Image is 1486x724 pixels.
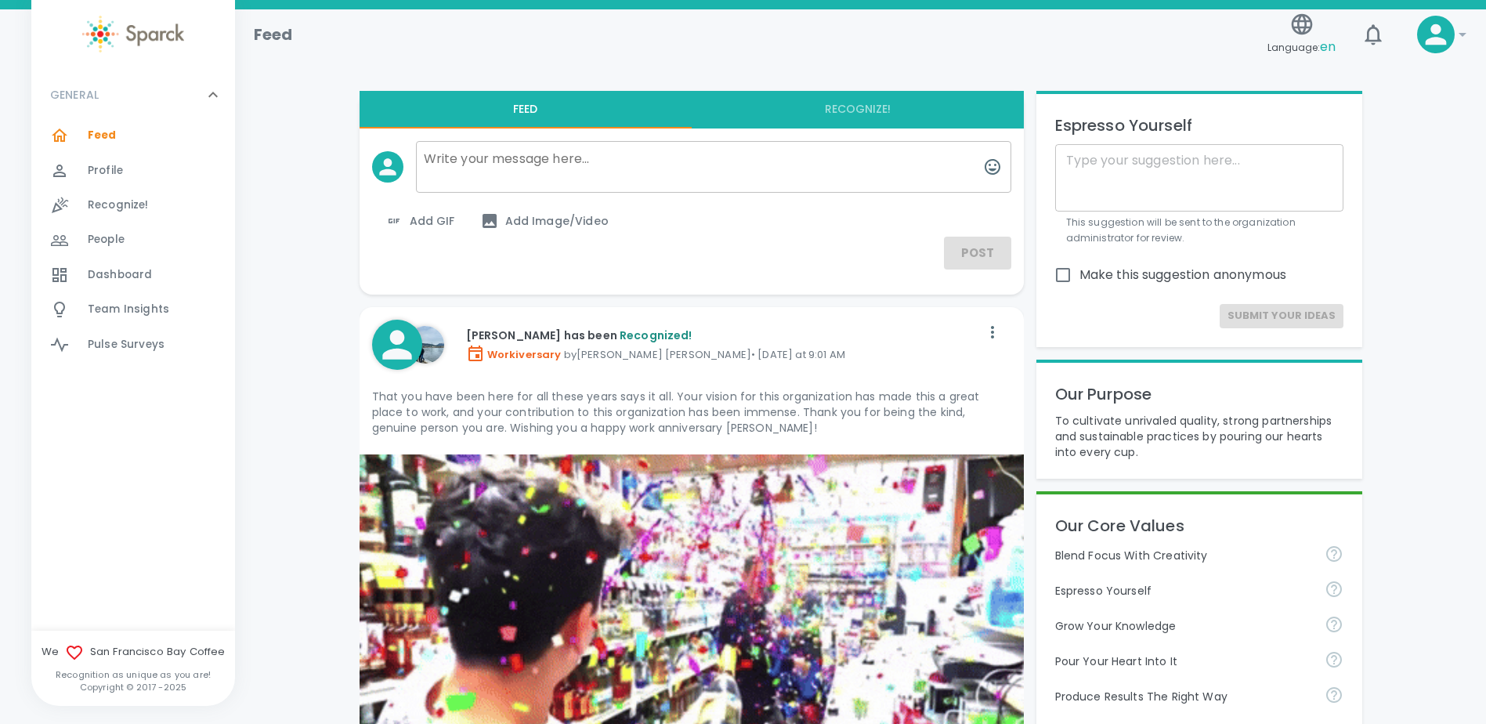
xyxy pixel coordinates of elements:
[1325,686,1343,704] svg: Find success working together and doing the right thing
[88,197,149,213] span: Recognize!
[88,163,123,179] span: Profile
[31,292,235,327] a: Team Insights
[480,212,609,230] span: Add Image/Video
[1055,113,1343,138] p: Espresso Yourself
[1066,215,1332,246] p: This suggestion will be sent to the organization administrator for review.
[31,188,235,223] a: Recognize!
[31,154,235,188] a: Profile
[385,212,455,230] span: Add GIF
[466,347,562,362] span: Workiversary
[50,87,99,103] p: GENERAL
[88,232,125,248] span: People
[1325,615,1343,634] svg: Follow your curiosity and learn together
[88,302,169,317] span: Team Insights
[1055,413,1343,460] p: To cultivate unrivaled quality, strong partnerships and sustainable practices by pouring our hear...
[466,344,980,363] p: by [PERSON_NAME] [PERSON_NAME] • [DATE] at 9:01 AM
[466,328,980,343] p: [PERSON_NAME] has been
[31,71,235,118] div: GENERAL
[88,128,117,143] span: Feed
[1055,689,1312,704] p: Produce Results The Right Way
[620,328,692,343] span: Recognized!
[31,681,235,693] p: Copyright © 2017 - 2025
[31,328,235,362] a: Pulse Surveys
[31,16,235,52] a: Sparck logo
[31,118,235,368] div: GENERAL
[1055,653,1312,669] p: Pour Your Heart Into It
[360,91,1024,129] div: interaction tabs
[1325,580,1343,599] svg: Share your voice and your ideas
[692,91,1024,129] button: Recognize!
[88,267,152,283] span: Dashboard
[1079,266,1287,284] span: Make this suggestion anonymous
[31,643,235,662] span: We San Francisco Bay Coffee
[31,258,235,292] a: Dashboard
[1055,583,1312,599] p: Espresso Yourself
[1055,618,1312,634] p: Grow Your Knowledge
[1055,548,1312,563] p: Blend Focus With Creativity
[407,326,444,364] img: Picture of Anna Belle Heredia
[31,668,235,681] p: Recognition as unique as you are!
[1055,513,1343,538] p: Our Core Values
[82,16,184,52] img: Sparck logo
[360,91,692,129] button: Feed
[372,389,1011,436] p: That you have been here for all these years says it all. Your vision for this organization has ma...
[88,337,165,353] span: Pulse Surveys
[31,118,235,153] a: Feed
[1261,7,1342,63] button: Language:en
[1325,545,1343,563] svg: Achieve goals today and innovate for tomorrow
[1055,382,1343,407] p: Our Purpose
[31,223,235,257] a: People
[1267,37,1336,58] span: Language:
[254,22,293,47] h1: Feed
[1325,650,1343,669] svg: Come to work to make a difference in your own way
[1320,38,1336,56] span: en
